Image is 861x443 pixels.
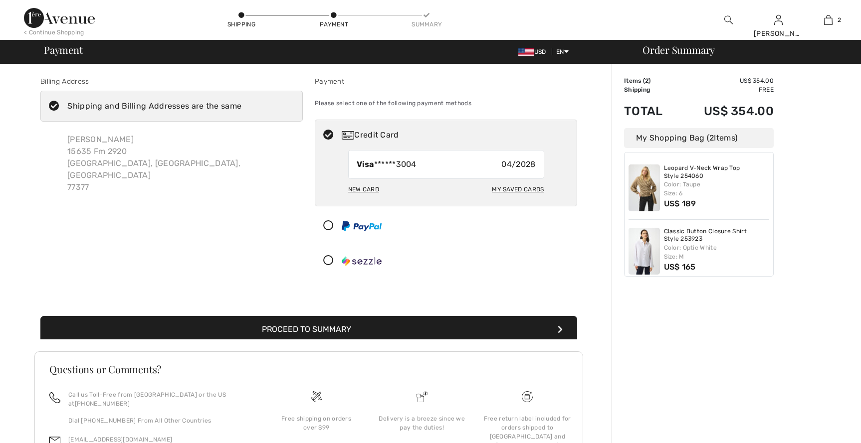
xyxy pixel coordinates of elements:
div: Color: Taupe Size: 6 [664,180,770,198]
strong: Visa [357,159,374,169]
td: Shipping [624,85,677,94]
img: Sezzle [342,256,382,266]
a: Classic Button Closure Shirt Style 253923 [664,228,770,243]
div: Credit Card [342,129,570,141]
img: 1ère Avenue [24,8,95,28]
img: Classic Button Closure Shirt Style 253923 [629,228,660,275]
span: 2 [645,77,648,84]
a: 2 [804,14,853,26]
span: 2 [838,15,841,24]
span: EN [556,48,569,55]
img: Free shipping on orders over $99 [522,391,533,402]
span: USD [518,48,550,55]
a: Leopard V-Neck Wrap Top Style 254060 [664,164,770,180]
div: Color: Optic White Size: M [664,243,770,261]
div: Payment [319,20,349,29]
div: New Card [348,181,379,198]
td: Items ( ) [624,76,677,85]
img: Free shipping on orders over $99 [311,391,322,402]
span: US$ 165 [664,262,696,272]
div: Shipping [226,20,256,29]
img: US Dollar [518,48,534,56]
span: US$ 189 [664,199,696,208]
div: Delivery is a breeze since we pay the duties! [377,414,467,432]
button: Proceed to Summary [40,316,577,343]
span: 04/2028 [501,158,535,170]
a: [PHONE_NUMBER] [75,400,130,407]
div: Free shipping on orders over $99 [271,414,361,432]
td: US$ 354.00 [677,76,774,85]
td: US$ 354.00 [677,94,774,128]
div: Summary [412,20,441,29]
td: Free [677,85,774,94]
div: Order Summary [631,45,855,55]
div: My Shopping Bag ( Items) [624,128,774,148]
div: [PERSON_NAME] 15635 Fm 2920 [GEOGRAPHIC_DATA], [GEOGRAPHIC_DATA], [GEOGRAPHIC_DATA] 77377 [59,126,303,201]
h3: Questions or Comments? [49,364,568,374]
img: Credit Card [342,131,354,140]
img: call [49,392,60,403]
div: [PERSON_NAME] [754,28,803,39]
img: Delivery is a breeze since we pay the duties! [417,391,428,402]
span: 2 [709,133,714,143]
div: My Saved Cards [492,181,544,198]
p: Call us Toll-Free from [GEOGRAPHIC_DATA] or the US at [68,390,251,408]
td: Total [624,94,677,128]
div: Payment [315,76,577,87]
div: Shipping and Billing Addresses are the same [67,100,241,112]
div: Billing Address [40,76,303,87]
img: My Bag [824,14,833,26]
img: My Info [774,14,783,26]
div: < Continue Shopping [24,28,84,37]
div: Please select one of the following payment methods [315,91,577,116]
img: search the website [724,14,733,26]
p: Dial [PHONE_NUMBER] From All Other Countries [68,416,251,425]
a: [EMAIL_ADDRESS][DOMAIN_NAME] [68,436,172,443]
img: PayPal [342,221,382,231]
img: Leopard V-Neck Wrap Top Style 254060 [629,164,660,211]
a: Sign In [774,15,783,24]
span: Payment [44,45,82,55]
